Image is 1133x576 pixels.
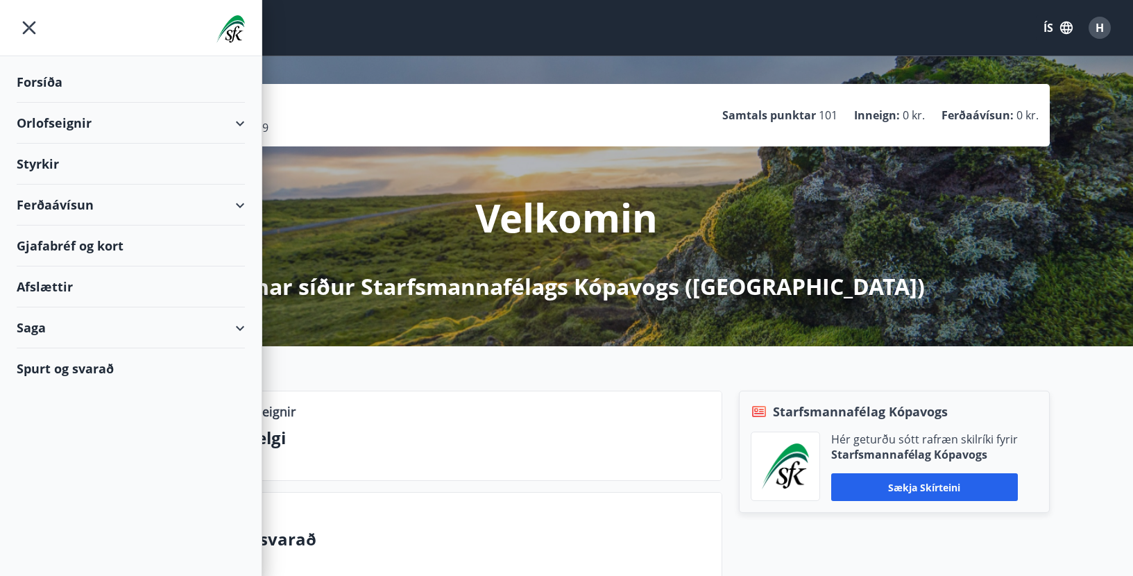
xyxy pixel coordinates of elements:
span: 101 [819,108,837,123]
div: Afslættir [17,266,245,307]
span: 0 kr. [1016,108,1039,123]
button: ÍS [1036,15,1080,40]
p: Ferðaávísun : [942,108,1014,123]
span: H [1096,20,1104,35]
div: Gjafabréf og kort [17,226,245,266]
div: Styrkir [17,144,245,185]
p: Starfsmannafélag Kópavogs [831,447,1018,462]
p: Næstu helgi [186,426,710,450]
p: á Mínar síður Starfsmannafélags Kópavogs ([GEOGRAPHIC_DATA]) [208,271,925,302]
button: H [1083,11,1116,44]
span: Starfsmannafélag Kópavogs [773,403,948,421]
div: Orlofseignir [17,103,245,144]
p: Hér geturðu sótt rafræn skilríki fyrir [831,432,1018,447]
p: Velkomin [475,191,658,244]
img: union_logo [216,15,245,43]
p: Samtals punktar [722,108,816,123]
div: Forsíða [17,62,245,103]
div: Ferðaávísun [17,185,245,226]
button: Sækja skírteini [831,473,1018,501]
div: Spurt og svarað [17,348,245,389]
p: Spurt og svarað [186,527,710,551]
p: Lausar orlofseignir [186,403,296,421]
span: 0 kr. [903,108,925,123]
p: Inneign : [854,108,900,123]
button: menu [17,15,42,40]
div: Saga [17,307,245,348]
img: x5MjQkxwhnYn6YREZUTEa9Q4KsBUeQdWGts9Dj4O.png [762,443,809,489]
